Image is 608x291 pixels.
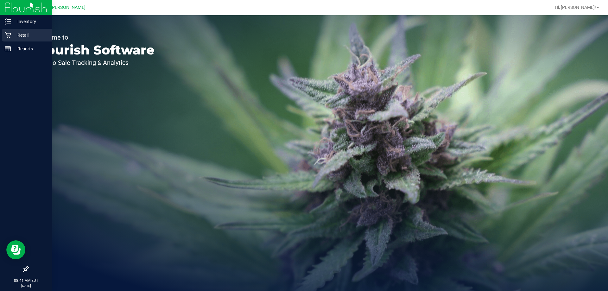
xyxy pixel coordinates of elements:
[5,32,11,38] inline-svg: Retail
[5,46,11,52] inline-svg: Reports
[44,5,85,10] span: Ft. [PERSON_NAME]
[34,44,155,56] p: Flourish Software
[5,18,11,25] inline-svg: Inventory
[34,60,155,66] p: Seed-to-Sale Tracking & Analytics
[3,278,49,283] p: 08:41 AM EDT
[6,240,25,259] iframe: Resource center
[11,45,49,53] p: Reports
[555,5,596,10] span: Hi, [PERSON_NAME]!
[34,34,155,41] p: Welcome to
[11,18,49,25] p: Inventory
[11,31,49,39] p: Retail
[3,283,49,288] p: [DATE]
